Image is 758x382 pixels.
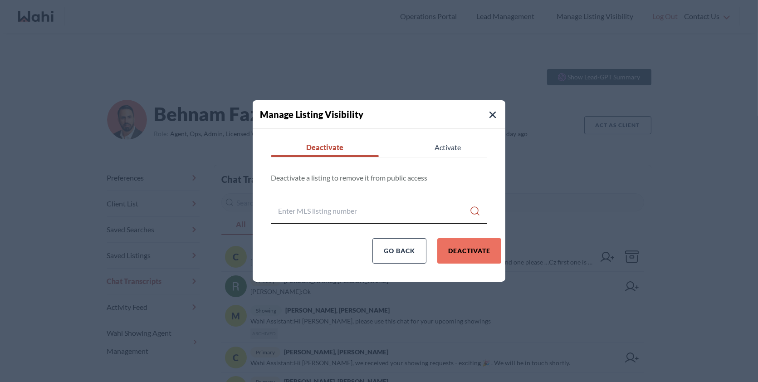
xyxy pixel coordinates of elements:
button: Go Back [372,238,426,264]
button: Activate [393,140,501,157]
button: Close Modal [487,109,498,120]
p: Deactivate a listing to remove it from public access [271,172,487,184]
span: Deactivate [271,140,379,155]
button: Deactivate [271,140,379,157]
input: Search input [278,203,469,219]
span: Activate [393,140,501,155]
button: Deactivate [437,238,501,264]
h4: Manage Listing Visibility [260,108,505,121]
